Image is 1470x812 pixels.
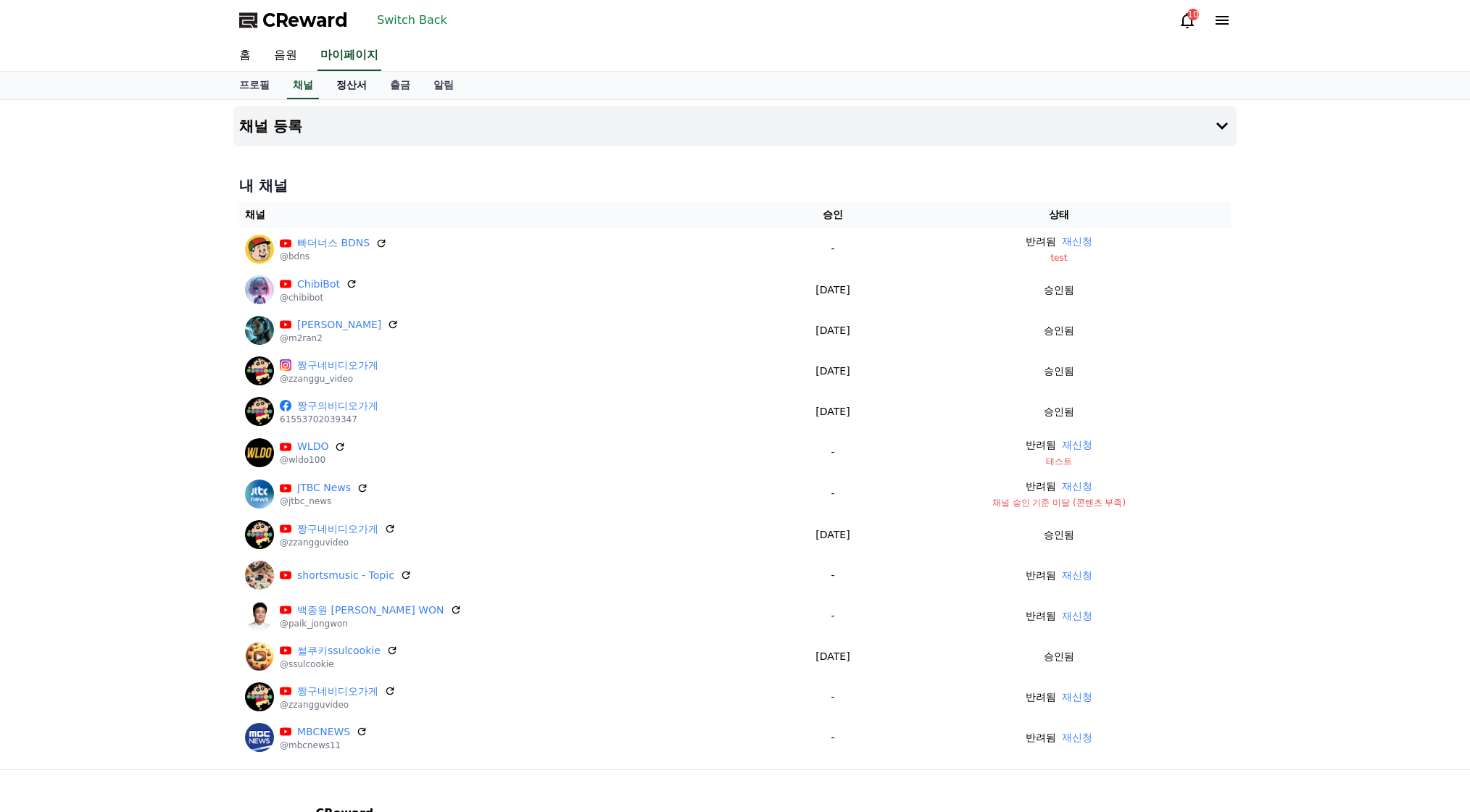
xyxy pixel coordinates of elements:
[297,317,381,332] a: [PERSON_NAME]
[280,414,378,425] p: 61553702039347
[1062,690,1092,705] button: 재신청
[1062,568,1092,583] button: 재신청
[280,292,357,304] p: @chibibot
[280,537,396,548] p: @zzangguvideo
[228,72,281,99] a: 프로필
[1044,282,1074,298] p: 승인됨
[239,201,778,228] th: 채널
[233,106,1237,146] button: 채널 등록
[1062,234,1092,249] button: 재신청
[280,373,378,385] p: @zzanggu_video
[784,690,881,705] p: -
[893,252,1225,264] p: test
[280,740,367,751] p: @mbcnews11
[784,730,881,745] p: -
[1062,730,1092,745] button: 재신청
[893,456,1225,467] p: 테스트
[1044,649,1074,664] p: 승인됨
[371,9,453,32] button: Switch Back
[297,480,351,495] a: JTBC News
[280,495,368,507] p: @jtbc_news
[245,356,274,385] img: 짱구네비디오가게
[893,497,1225,508] p: 채널 승인 기준 미달 (콘텐츠 부족)
[297,603,444,618] a: 백종원 [PERSON_NAME] WON
[1044,404,1074,419] p: 승인됨
[297,235,370,251] a: 빠더너스 BDNS
[1062,608,1092,624] button: 재신청
[784,323,881,338] p: [DATE]
[245,561,274,590] img: shortsmusic - Topic
[280,454,346,466] p: @wldo100
[784,608,881,624] p: -
[1026,438,1056,453] p: 반려됨
[784,404,881,419] p: [DATE]
[228,41,262,71] a: 홈
[378,72,422,99] a: 출금
[280,251,387,262] p: @bdns
[245,642,274,671] img: 썰쿠키ssulcookie
[784,282,881,298] p: [DATE]
[1044,364,1074,379] p: 승인됨
[245,275,274,304] img: ChibiBot
[245,235,274,264] img: 빠더너스 BDNS
[1062,479,1092,494] button: 재신청
[778,201,887,228] th: 승인
[317,41,381,71] a: 마이페이지
[784,527,881,543] p: [DATE]
[245,520,274,549] img: 짱구네비디오가게
[1179,12,1196,29] a: 10
[1026,730,1056,745] p: 반려됨
[262,9,348,32] span: CReward
[239,9,348,32] a: CReward
[784,486,881,501] p: -
[784,568,881,583] p: -
[784,445,881,460] p: -
[245,397,274,426] img: 짱구의비디오가게
[245,316,274,345] img: 미란이AI
[1044,527,1074,543] p: 승인됨
[297,684,378,699] a: 짱구네비디오가게
[1026,568,1056,583] p: 반려됨
[280,699,396,711] p: @zzangguvideo
[1062,438,1092,453] button: 재신청
[887,201,1231,228] th: 상태
[325,72,378,99] a: 정산서
[280,618,462,629] p: @paik_jongwon
[245,723,274,752] img: MBCNEWS
[1026,690,1056,705] p: 반려됨
[245,480,274,508] img: JTBC News
[784,241,881,256] p: -
[297,522,378,537] a: 짱구네비디오가게
[297,398,378,414] a: 짱구의비디오가게
[1026,234,1056,249] p: 반려됨
[245,682,274,711] img: 짱구네비디오가게
[297,277,340,292] a: ChibiBot
[239,175,1231,196] h4: 내 채널
[1044,323,1074,338] p: 승인됨
[297,724,350,740] a: MBCNEWS
[245,438,274,467] img: WLDO
[297,568,394,583] a: shortsmusic - Topic
[1026,608,1056,624] p: 반려됨
[297,643,381,658] a: 썰쿠키ssulcookie
[262,41,309,71] a: 음원
[784,364,881,379] p: [DATE]
[245,601,274,630] img: 백종원 PAIK JONG WON
[297,439,328,454] a: WLDO
[1026,479,1056,494] p: 반려됨
[422,72,465,99] a: 알림
[280,658,398,670] p: @ssulcookie
[280,332,399,344] p: @m2ran2
[287,72,319,99] a: 채널
[239,118,302,134] h4: 채널 등록
[1187,9,1199,20] div: 10
[297,358,378,373] a: 짱구네비디오가게
[784,649,881,664] p: [DATE]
